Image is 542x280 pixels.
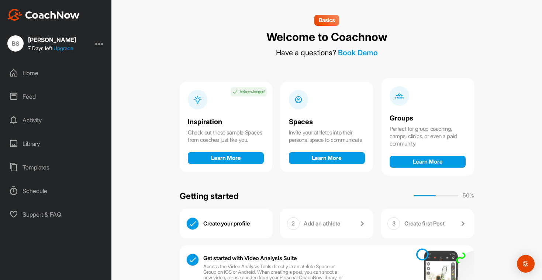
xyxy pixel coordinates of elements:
[28,45,52,51] span: 7 Days left
[7,9,80,21] img: CoachNow
[395,92,404,100] img: info
[338,48,378,57] a: Book Demo
[53,45,73,51] a: Upgrade
[188,152,264,164] button: Learn More
[193,95,202,104] img: info
[7,35,24,52] div: BS
[4,64,108,82] div: Home
[4,205,108,224] div: Support & FAQ
[463,192,474,200] p: 50 %
[390,115,466,122] div: Groups
[517,255,535,273] div: Open Intercom Messenger
[289,129,365,144] div: Invite your athletes into their personal space to communicate
[28,37,76,43] div: [PERSON_NAME]
[187,254,198,266] img: check
[294,95,303,104] img: info
[4,111,108,129] div: Activity
[458,219,467,228] img: arrow
[404,220,445,227] p: Create first Post
[187,218,198,230] img: check
[232,89,238,95] img: check
[4,182,108,200] div: Schedule
[390,156,466,168] button: Learn More
[387,217,400,230] div: 3
[404,217,467,230] a: Create first Post
[4,158,108,176] div: Templates
[188,118,264,126] div: Inspiration
[180,190,239,202] div: Getting started
[287,217,300,230] div: 2
[390,125,466,147] div: Perfect for group coaching, camps, clinics, or even a paid community
[314,15,339,26] div: Basics
[4,87,108,106] div: Feed
[203,217,266,230] div: Create your profile
[276,48,378,57] div: Have a questions?
[304,220,340,227] p: Add an athlete
[203,255,297,261] p: Get started with Video Analysis Suite
[4,134,108,153] div: Library
[289,118,365,126] div: Spaces
[188,129,264,144] div: Check out these sample Spaces from coaches just like you.
[239,89,265,95] p: Acknowledged!
[289,152,365,164] button: Learn More
[304,217,366,230] a: Add an athlete
[266,30,387,44] div: Welcome to Coachnow
[358,219,366,228] img: arrow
